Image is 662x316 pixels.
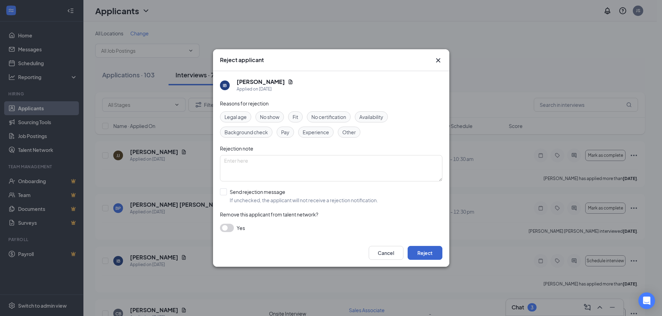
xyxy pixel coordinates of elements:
span: Background check [224,128,268,136]
span: Reasons for rejection [220,100,269,106]
span: Experience [303,128,329,136]
span: Other [342,128,356,136]
div: IB [223,83,227,88]
span: No certification [311,113,346,121]
h3: Reject applicant [220,56,264,64]
span: Legal age [224,113,247,121]
svg: Document [288,79,293,85]
h5: [PERSON_NAME] [237,78,285,86]
svg: Cross [434,56,442,65]
div: Open Intercom Messenger [638,292,655,309]
span: Pay [281,128,289,136]
button: Reject [408,246,442,260]
span: Remove this applicant from talent network? [220,211,318,217]
span: Rejection note [220,145,253,152]
button: Close [434,56,442,65]
span: Availability [359,113,383,121]
span: No show [260,113,279,121]
button: Cancel [369,246,403,260]
span: Yes [237,224,245,232]
span: Fit [293,113,298,121]
div: Applied on [DATE] [237,86,293,93]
